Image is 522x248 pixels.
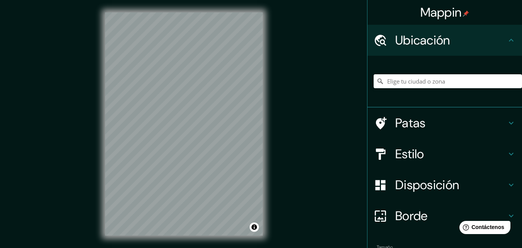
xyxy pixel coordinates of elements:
[367,169,522,200] div: Disposición
[367,108,522,139] div: Patas
[105,12,263,236] canvas: Mapa
[250,222,259,232] button: Activar o desactivar atribución
[395,208,428,224] font: Borde
[367,139,522,169] div: Estilo
[374,74,522,88] input: Elige tu ciudad o zona
[453,218,513,239] iframe: Lanzador de widgets de ayuda
[367,200,522,231] div: Borde
[367,25,522,56] div: Ubicación
[395,32,450,48] font: Ubicación
[463,10,469,17] img: pin-icon.png
[395,115,426,131] font: Patas
[395,177,459,193] font: Disposición
[420,4,462,21] font: Mappin
[395,146,424,162] font: Estilo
